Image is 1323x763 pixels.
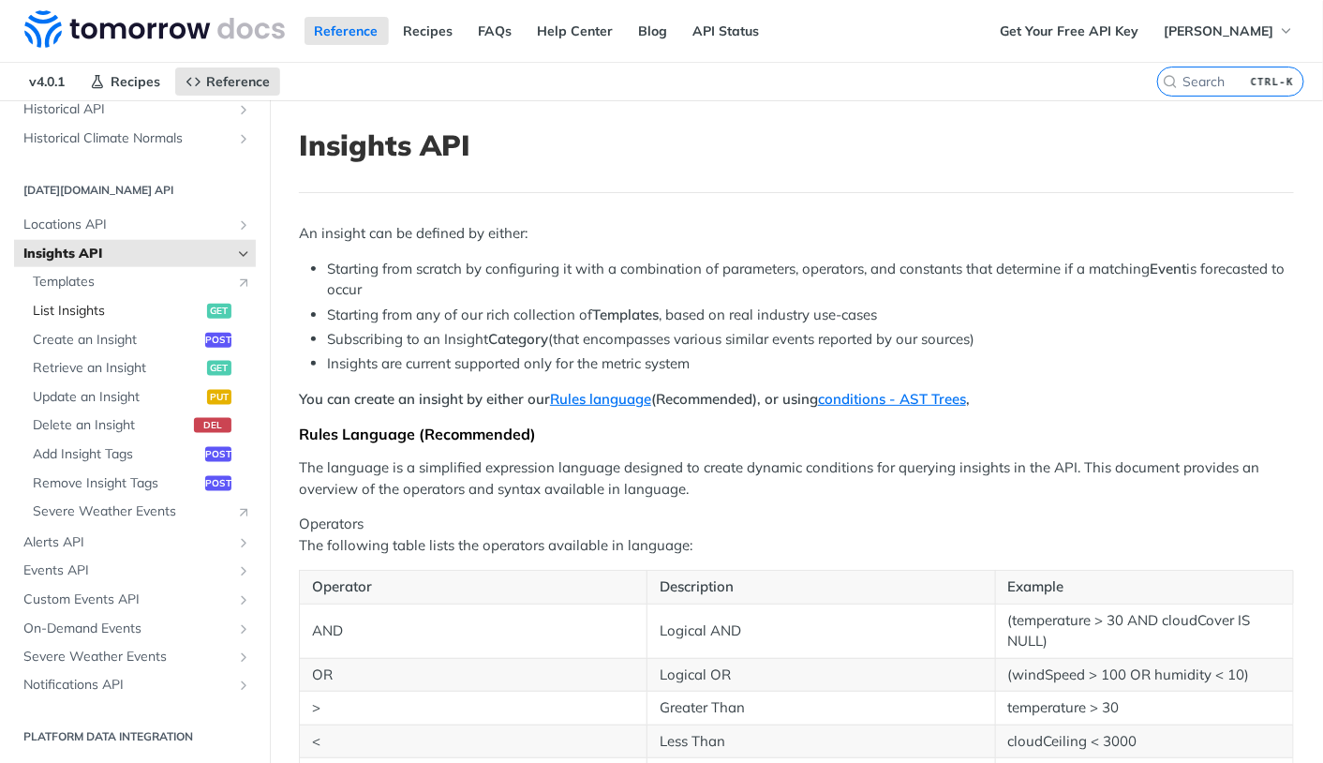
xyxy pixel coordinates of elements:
[299,457,1294,500] p: The language is a simplified expression language designed to create dynamic conditions for queryi...
[207,390,231,405] span: put
[205,476,231,491] span: post
[629,17,678,45] a: Blog
[205,447,231,462] span: post
[23,648,231,666] span: Severe Weather Events
[236,102,251,117] button: Show subpages for Historical API
[14,672,256,700] a: Notifications APIShow subpages for Notifications API
[19,67,75,96] span: v4.0.1
[1163,74,1178,89] svg: Search
[14,240,256,268] a: Insights APIHide subpages for Insights API
[14,729,256,746] h2: Platform DATA integration
[1164,22,1273,39] span: [PERSON_NAME]
[327,353,1294,375] li: Insights are current supported only for the metric system
[14,557,256,585] a: Events APIShow subpages for Events API
[205,333,231,348] span: post
[528,17,624,45] a: Help Center
[23,561,231,580] span: Events API
[236,679,251,694] button: Show subpages for Notifications API
[683,17,770,45] a: API Status
[23,129,231,148] span: Historical Climate Normals
[647,571,995,605] th: Description
[995,658,1293,692] td: (windSpeed > 100 OR humidity < 10)
[647,658,995,692] td: Logical OR
[299,128,1294,162] h1: Insights API
[236,592,251,607] button: Show subpages for Custom Events API
[33,502,227,521] span: Severe Weather Events
[300,725,647,758] td: <
[14,125,256,153] a: Historical Climate NormalsShow subpages for Historical Climate Normals
[23,620,231,638] span: On-Demand Events
[647,692,995,726] td: Greater Than
[299,425,1294,443] div: Rules Language (Recommended)
[995,604,1293,658] td: (temperature > 30 AND cloudCover IS NULL)
[305,17,389,45] a: Reference
[33,302,202,321] span: List Insights
[300,571,647,605] th: Operator
[1246,72,1299,91] kbd: CTRL-K
[236,131,251,146] button: Show subpages for Historical Climate Normals
[23,216,231,234] span: Locations API
[14,96,256,124] a: Historical APIShow subpages for Historical API
[14,643,256,671] a: Severe Weather EventsShow subpages for Severe Weather Events
[300,658,647,692] td: OR
[14,211,256,239] a: Locations APIShow subpages for Locations API
[299,390,970,408] strong: You can create an insight by either our (Recommended), or using ,
[23,297,256,325] a: List Insightsget
[23,677,231,696] span: Notifications API
[14,615,256,643] a: On-Demand EventsShow subpages for On-Demand Events
[23,441,256,469] a: Add Insight Tagspost
[300,604,647,658] td: AND
[14,529,256,557] a: Alerts APIShow subpages for Alerts API
[175,67,280,96] a: Reference
[327,259,1294,301] li: Starting from scratch by configuring it with a combination of parameters, operators, and constant...
[23,268,256,296] a: TemplatesLink
[23,470,256,498] a: Remove Insight Tagspost
[23,411,256,440] a: Delete an Insightdel
[33,359,202,378] span: Retrieve an Insight
[33,445,201,464] span: Add Insight Tags
[207,361,231,376] span: get
[23,245,231,263] span: Insights API
[111,73,160,90] span: Recipes
[23,591,231,609] span: Custom Events API
[488,330,548,348] strong: Category
[33,388,202,407] span: Update an Insight
[206,73,270,90] span: Reference
[14,586,256,614] a: Custom Events APIShow subpages for Custom Events API
[23,326,256,354] a: Create an Insightpost
[550,390,651,408] a: Rules language
[647,725,995,758] td: Less Than
[592,306,659,323] strong: Templates
[23,498,256,526] a: Severe Weather EventsLink
[995,725,1293,758] td: cloudCeiling < 3000
[989,17,1149,45] a: Get Your Free API Key
[468,17,523,45] a: FAQs
[1153,17,1304,45] button: [PERSON_NAME]
[647,604,995,658] td: Logical AND
[236,535,251,550] button: Show subpages for Alerts API
[23,100,231,119] span: Historical API
[207,304,231,319] span: get
[33,273,227,292] span: Templates
[236,621,251,636] button: Show subpages for On-Demand Events
[300,692,647,726] td: >
[818,390,966,408] a: conditions - AST Trees
[23,354,256,382] a: Retrieve an Insightget
[24,10,285,48] img: Tomorrow.io Weather API Docs
[995,692,1293,726] td: temperature > 30
[194,418,231,433] span: del
[236,650,251,665] button: Show subpages for Severe Weather Events
[23,383,256,411] a: Update an Insightput
[236,504,251,519] i: Link
[327,329,1294,351] li: Subscribing to an Insight (that encompasses various similar events reported by our sources)
[23,533,231,552] span: Alerts API
[33,331,201,350] span: Create an Insight
[394,17,464,45] a: Recipes
[299,514,1294,556] p: Operators The following table lists the operators available in language:
[33,474,201,493] span: Remove Insight Tags
[327,305,1294,326] li: Starting from any of our rich collection of , based on real industry use-cases
[1150,260,1186,277] strong: Event
[995,571,1293,605] th: Example
[33,416,189,435] span: Delete an Insight
[236,217,251,232] button: Show subpages for Locations API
